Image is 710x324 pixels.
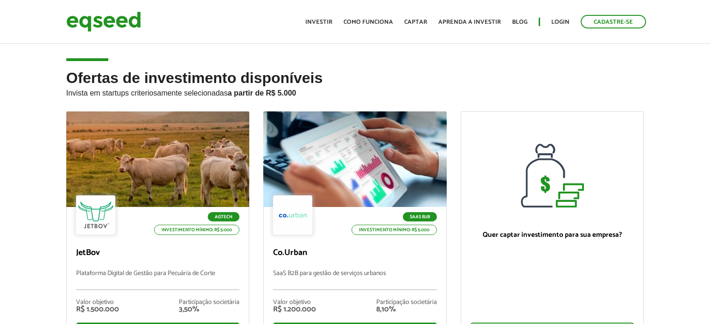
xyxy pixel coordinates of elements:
[305,19,332,25] a: Investir
[76,270,240,290] p: Plataforma Digital de Gestão para Pecuária de Corte
[273,306,316,313] div: R$ 1.200.000
[66,86,644,97] p: Invista em startups criteriosamente selecionadas
[344,19,393,25] a: Como funciona
[403,212,437,221] p: SaaS B2B
[581,15,646,28] a: Cadastre-se
[76,306,119,313] div: R$ 1.500.000
[179,299,239,306] div: Participação societária
[512,19,527,25] a: Blog
[208,212,239,221] p: Agtech
[154,225,239,235] p: Investimento mínimo: R$ 5.000
[76,299,119,306] div: Valor objetivo
[76,248,240,258] p: JetBov
[179,306,239,313] div: 3,50%
[376,306,437,313] div: 8,10%
[471,231,634,239] p: Quer captar investimento para sua empresa?
[228,89,296,97] strong: a partir de R$ 5.000
[404,19,427,25] a: Captar
[438,19,501,25] a: Aprenda a investir
[273,248,437,258] p: Co.Urban
[66,70,644,111] h2: Ofertas de investimento disponíveis
[351,225,437,235] p: Investimento mínimo: R$ 5.000
[66,9,141,34] img: EqSeed
[273,299,316,306] div: Valor objetivo
[376,299,437,306] div: Participação societária
[273,270,437,290] p: SaaS B2B para gestão de serviços urbanos
[551,19,569,25] a: Login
